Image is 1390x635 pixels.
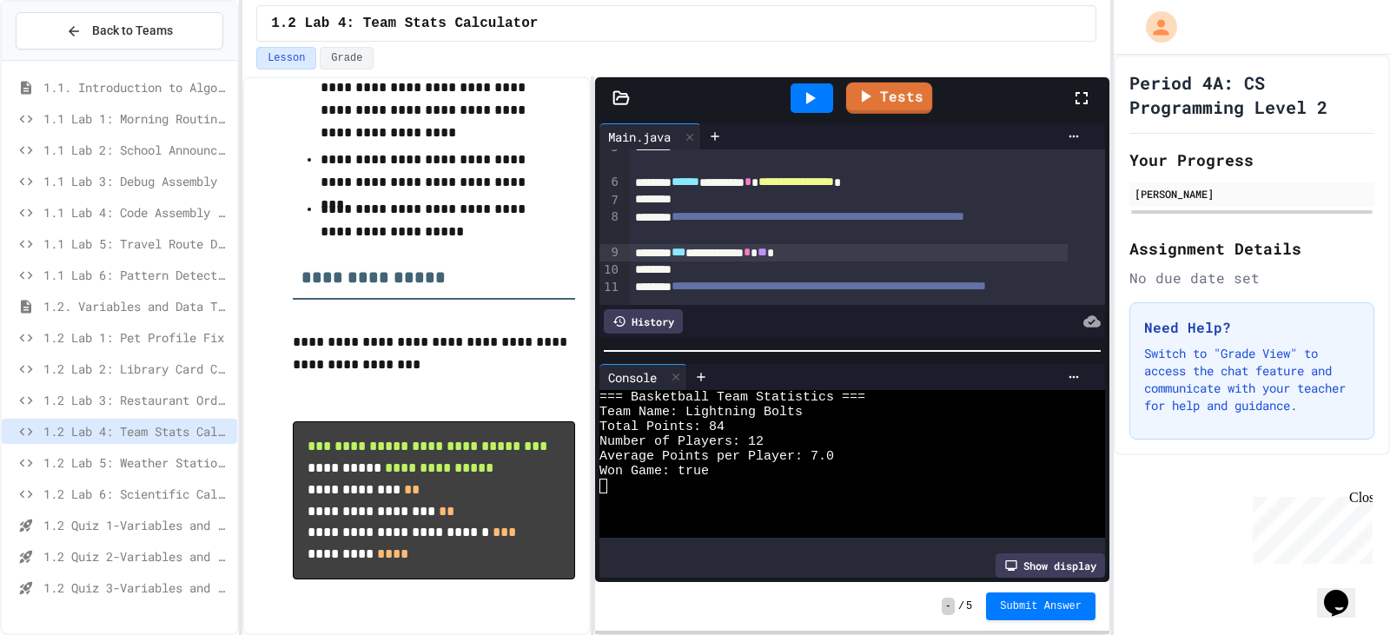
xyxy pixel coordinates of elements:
span: 1.1 Lab 5: Travel Route Debugger [43,235,230,253]
span: 1.2 Lab 5: Weather Station Debugger [43,453,230,472]
div: No due date set [1129,268,1374,288]
div: 8 [599,208,621,244]
span: 1.2 Lab 4: Team Stats Calculator [271,13,538,34]
span: 1.2 Lab 6: Scientific Calculator [43,485,230,503]
a: Tests [846,83,932,114]
button: Submit Answer [986,592,1095,620]
h2: Assignment Details [1129,236,1374,261]
div: My Account [1128,7,1181,47]
span: 1.1 Lab 6: Pattern Detective [43,266,230,284]
div: History [604,309,683,334]
div: 10 [599,261,621,279]
p: Switch to "Grade View" to access the chat feature and communicate with your teacher for help and ... [1144,345,1360,414]
div: Console [599,364,687,390]
div: Main.java [599,123,701,149]
span: 1.1 Lab 4: Code Assembly Challenge [43,203,230,222]
span: Average Points per Player: 7.0 [599,449,834,464]
span: Number of Players: 12 [599,434,764,449]
span: Team Name: Lightning Bolts [599,405,803,420]
span: 1.2. Variables and Data Types [43,297,230,315]
span: 1.2 Quiz 3-Variables and Data Types [43,579,230,597]
iframe: chat widget [1317,566,1373,618]
button: Lesson [256,47,316,69]
span: === Basketball Team Statistics === [599,390,865,405]
div: 6 [599,174,621,191]
span: Total Points: 84 [599,420,725,434]
span: 1.2 Lab 1: Pet Profile Fix [43,328,230,347]
div: 9 [599,244,621,261]
span: 5 [966,599,972,613]
div: Chat with us now!Close [7,7,120,110]
div: Main.java [599,128,679,146]
div: [PERSON_NAME] [1135,186,1369,202]
h3: Need Help? [1144,317,1360,338]
span: - [942,598,955,615]
span: 1.1. Introduction to Algorithms, Programming, and Compilers [43,78,230,96]
button: Grade [320,47,374,69]
span: 1.2 Lab 3: Restaurant Order System [43,391,230,409]
h1: Period 4A: CS Programming Level 2 [1129,70,1374,119]
h2: Your Progress [1129,148,1374,172]
div: 11 [599,279,621,314]
div: 7 [599,192,621,209]
div: Show display [996,553,1105,578]
span: 1.2 Quiz 2-Variables and Data Types [43,547,230,566]
span: 1.1 Lab 2: School Announcements [43,141,230,159]
span: Back to Teams [92,22,173,40]
div: Console [599,368,665,387]
span: 1.1 Lab 3: Debug Assembly [43,172,230,190]
span: 1.2 Lab 2: Library Card Creator [43,360,230,378]
span: Submit Answer [1000,599,1082,613]
button: Back to Teams [16,12,223,50]
iframe: chat widget [1246,490,1373,564]
span: 1.2 Quiz 1-Variables and Data Types [43,516,230,534]
span: 1.2 Lab 4: Team Stats Calculator [43,422,230,440]
div: 5 [599,139,621,175]
span: Won Game: true [599,464,709,479]
span: / [958,599,964,613]
span: 1.1 Lab 1: Morning Routine Fix [43,109,230,128]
